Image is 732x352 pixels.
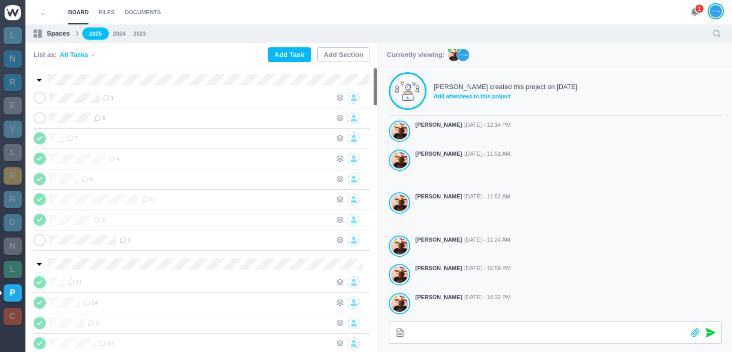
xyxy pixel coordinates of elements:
[4,191,22,208] a: R
[448,49,460,61] img: AL
[464,150,510,158] span: [DATE] - 11:51 AM
[134,30,146,38] a: 2023
[464,236,510,244] span: [DATE] - 11:24 AM
[34,50,97,60] div: List as:
[457,49,469,61] img: JT
[391,152,408,169] img: Antonio Lopes
[391,194,408,212] img: Antonio Lopes
[317,47,370,62] button: Add Section
[415,236,462,244] strong: [PERSON_NAME]
[395,80,420,102] img: No messages
[4,121,22,138] a: V
[4,261,22,278] a: L
[4,308,22,325] a: C
[268,47,311,62] button: Add Task
[391,238,408,255] img: Antonio Lopes
[34,30,42,38] img: spaces
[5,5,21,20] img: winio
[415,293,462,302] strong: [PERSON_NAME]
[82,27,109,40] a: 2025
[4,284,22,302] a: P
[710,5,722,18] img: João Tosta
[391,295,408,312] img: Antonio Lopes
[415,121,462,129] strong: [PERSON_NAME]
[387,50,444,60] p: Currently viewing:
[415,264,462,273] strong: [PERSON_NAME]
[113,30,125,38] a: 2024
[391,123,408,140] img: Antonio Lopes
[434,92,577,101] span: Add attendees to this project
[4,238,22,255] a: N
[4,50,22,68] a: N
[60,50,88,60] span: All Tasks
[391,266,408,283] img: Antonio Lopes
[464,121,511,129] span: [DATE] - 12:14 PM
[464,192,510,201] span: [DATE] - 11:52 AM
[47,28,70,39] p: Spaces
[464,293,511,302] span: [DATE] - 16:32 PM
[4,214,22,231] a: D
[415,150,462,158] strong: [PERSON_NAME]
[434,82,577,92] p: [PERSON_NAME] created this project on [DATE]
[4,97,22,114] a: E
[415,192,462,201] strong: [PERSON_NAME]
[4,74,22,91] a: R
[464,264,511,273] span: [DATE] - 16:59 PM
[4,144,22,161] a: L
[694,4,705,14] span: 1
[4,167,22,185] a: R
[4,27,22,44] a: L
